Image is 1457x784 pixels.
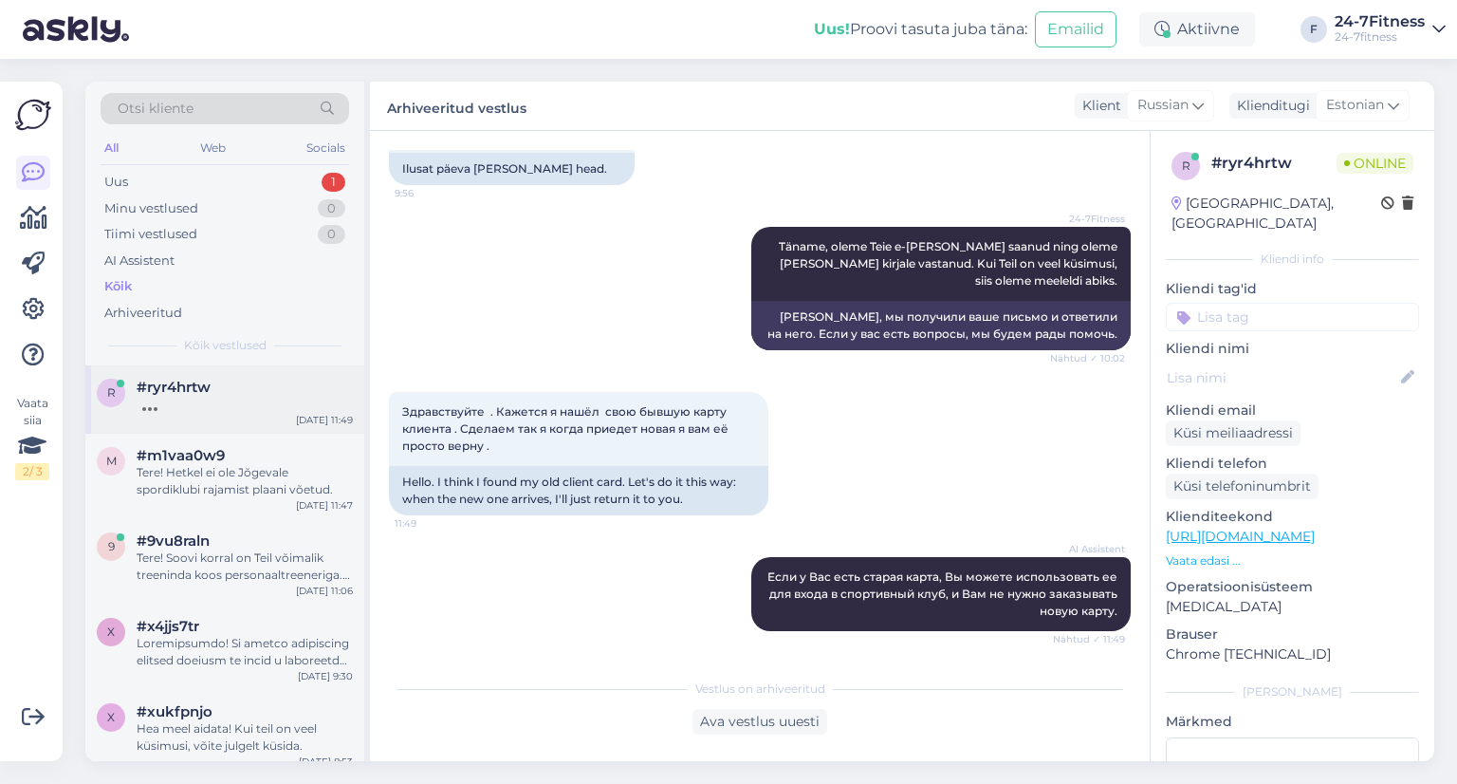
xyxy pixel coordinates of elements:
[322,173,345,192] div: 1
[1166,528,1315,545] a: [URL][DOMAIN_NAME]
[751,301,1131,350] div: [PERSON_NAME], мы получили ваше письмо и ответили на него. Если у вас есть вопросы, мы будем рады...
[104,252,175,271] div: AI Assistent
[15,463,49,480] div: 2 / 3
[779,239,1120,288] span: Täname, oleme Teie e-[PERSON_NAME] saanud ning oleme [PERSON_NAME] kirjale vastanud. Kui Teil on ...
[107,625,115,639] span: x
[1050,351,1125,365] span: Nähtud ✓ 10:02
[695,681,825,698] span: Vestlus on arhiveeritud
[1166,683,1419,700] div: [PERSON_NAME]
[814,20,850,38] b: Uus!
[15,395,49,480] div: Vaata siia
[137,532,210,550] span: #9vu8raln
[1054,542,1125,556] span: AI Assistent
[118,99,194,119] span: Otsi kliente
[1166,279,1419,299] p: Kliendi tag'id
[137,635,353,669] div: Loremipsumdo! Si ametco adipiscing elitsed doeiusm te incid u laboreetdo magna. Aliquaeni adminim...
[1167,367,1397,388] input: Lisa nimi
[137,618,199,635] span: #x4jjs7tr
[1166,712,1419,732] p: Märkmed
[1171,194,1381,233] div: [GEOGRAPHIC_DATA], [GEOGRAPHIC_DATA]
[1166,625,1419,644] p: Brauser
[137,703,212,720] span: #xukfpnjo
[1166,251,1419,268] div: Kliendi info
[104,225,197,244] div: Tiimi vestlused
[1166,644,1419,664] p: Chrome [TECHNICAL_ID]
[15,97,51,133] img: Askly Logo
[296,498,353,513] div: [DATE] 11:47
[303,136,349,160] div: Socials
[1337,153,1413,174] span: Online
[107,385,116,400] span: r
[1335,14,1425,29] div: 24-7Fitness
[106,454,117,468] span: m
[1166,420,1300,446] div: Küsi meiliaadressi
[1054,212,1125,226] span: 24-7Fitness
[318,199,345,218] div: 0
[395,516,466,531] span: 11:49
[101,136,122,160] div: All
[296,413,353,427] div: [DATE] 11:49
[107,710,115,724] span: x
[1166,577,1419,597] p: Operatsioonisüsteem
[389,466,768,515] div: Hello. I think I found my old client card. Let's do it this way: when the new one arrives, I'll j...
[137,379,211,396] span: #ryr4hrtw
[1211,152,1337,175] div: # ryr4hrtw
[692,709,827,735] div: Ava vestlus uuesti
[1166,552,1419,569] p: Vaata edasi ...
[387,93,526,119] label: Arhiveeritud vestlus
[296,584,353,598] div: [DATE] 11:06
[1139,12,1255,47] div: Aktiivne
[1229,96,1310,116] div: Klienditugi
[1166,401,1419,420] p: Kliendi email
[395,186,466,200] span: 9:56
[1053,632,1125,646] span: Nähtud ✓ 11:49
[1166,474,1319,499] div: Küsi telefoninumbrit
[389,153,635,185] div: Ilusat päeva [PERSON_NAME] head.
[104,304,182,323] div: Arhiveeritud
[1335,14,1446,45] a: 24-7Fitness24-7fitness
[814,18,1027,41] div: Proovi tasuta juba täna:
[1166,303,1419,331] input: Lisa tag
[137,720,353,755] div: Hea meel aidata! Kui teil on veel küsimusi, võite julgelt küsida.
[298,669,353,683] div: [DATE] 9:30
[137,447,225,464] span: #m1vaa0w9
[318,225,345,244] div: 0
[1075,96,1121,116] div: Klient
[196,136,230,160] div: Web
[1166,339,1419,359] p: Kliendi nimi
[1335,29,1425,45] div: 24-7fitness
[1137,95,1189,116] span: Russian
[299,755,353,769] div: [DATE] 8:53
[184,337,267,354] span: Kõik vestlused
[1166,454,1419,474] p: Kliendi telefon
[137,464,353,498] div: Tere! Hetkel ei ole Jõgevale spordiklubi rajamist plaani võetud.
[1166,507,1419,527] p: Klienditeekond
[137,550,353,584] div: Tere! Soovi korral on Teil võimalik treeninda koos personaaltreeneriga. Personaaltreenerite nimek...
[108,539,115,553] span: 9
[767,569,1120,618] span: Если у Вас есть старая карта, Вы можете использовать ее для входа в спортивный клуб, и Вам не нуж...
[104,199,198,218] div: Minu vestlused
[1166,597,1419,617] p: [MEDICAL_DATA]
[1326,95,1384,116] span: Estonian
[402,404,731,453] span: Здравствуйте . Кажется я нашёл свою бывшую карту клиента . Сделаем так я когда приедет новая я ва...
[104,277,132,296] div: Kõik
[104,173,128,192] div: Uus
[1300,16,1327,43] div: F
[1182,159,1190,173] span: r
[1035,11,1116,47] button: Emailid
